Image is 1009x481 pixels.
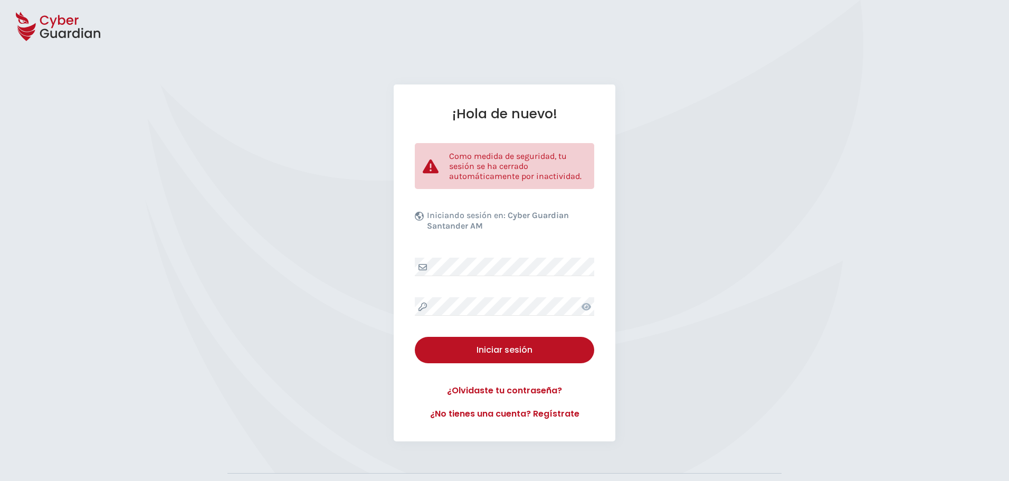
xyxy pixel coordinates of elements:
a: ¿Olvidaste tu contraseña? [415,384,594,397]
button: Iniciar sesión [415,337,594,363]
p: Iniciando sesión en: [427,210,592,237]
p: Como medida de seguridad, tu sesión se ha cerrado automáticamente por inactividad. [449,151,586,181]
h1: ¡Hola de nuevo! [415,106,594,122]
a: ¿No tienes una cuenta? Regístrate [415,408,594,420]
div: Iniciar sesión [423,344,586,356]
b: Cyber Guardian Santander AM [427,210,569,231]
